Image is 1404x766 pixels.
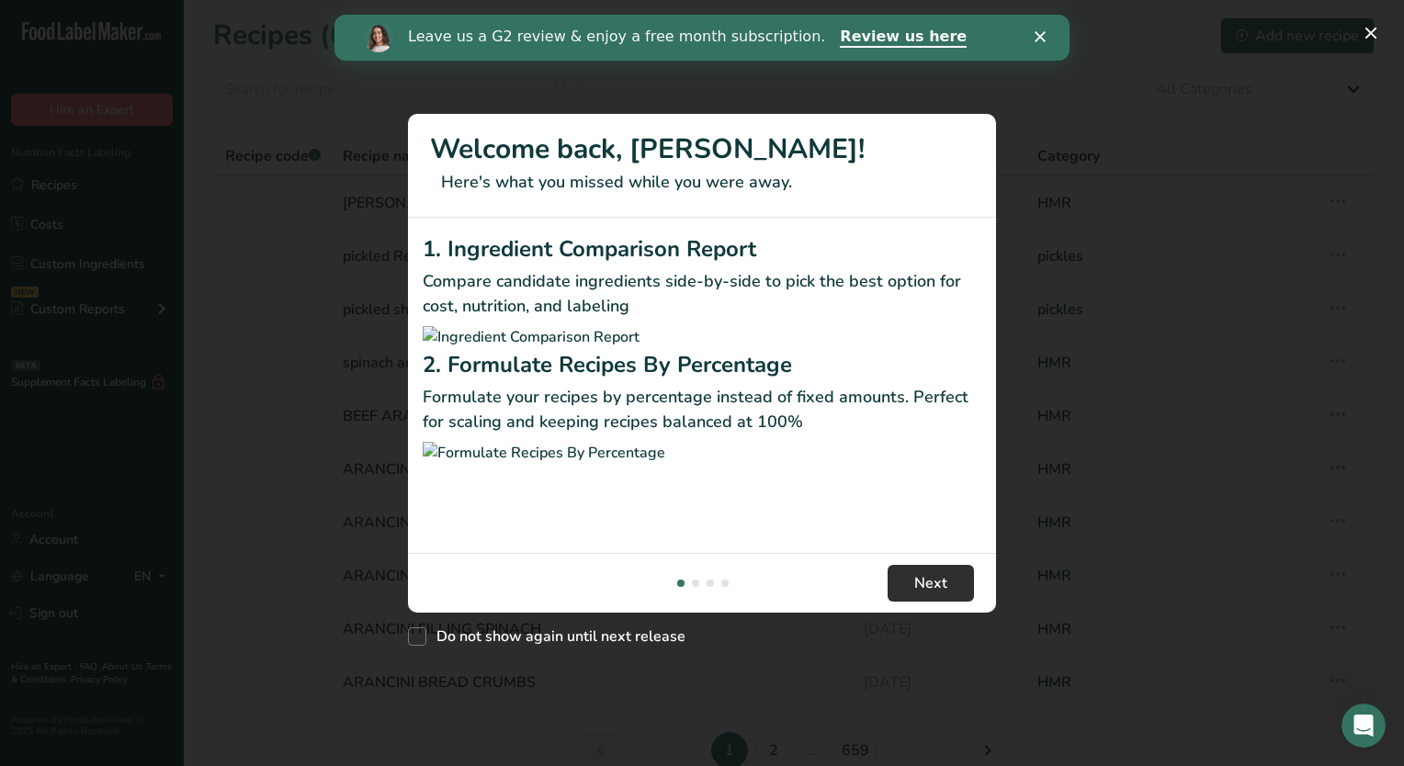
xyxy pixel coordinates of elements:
button: Next [888,565,974,602]
span: Do not show again until next release [426,627,685,646]
img: Ingredient Comparison Report [423,326,640,348]
iframe: Intercom live chat banner [334,15,1070,61]
span: Next [914,572,947,594]
iframe: Intercom live chat [1342,704,1386,748]
p: Formulate your recipes by percentage instead of fixed amounts. Perfect for scaling and keeping re... [423,385,981,434]
img: Formulate Recipes By Percentage [423,442,665,464]
h1: Welcome back, [PERSON_NAME]! [430,129,974,170]
p: Compare candidate ingredients side-by-side to pick the best option for cost, nutrition, and labeling [423,269,981,319]
div: Close [700,17,719,28]
h2: 2. Formulate Recipes By Percentage [423,348,981,381]
p: Here's what you missed while you were away. [430,170,974,195]
h2: 1. Ingredient Comparison Report [423,232,981,265]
